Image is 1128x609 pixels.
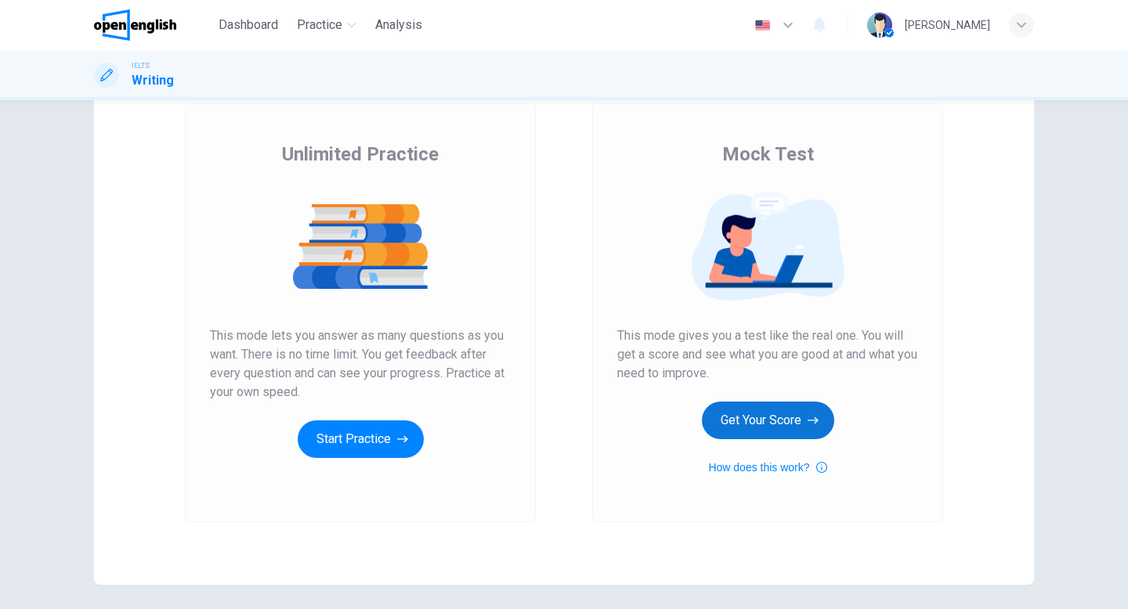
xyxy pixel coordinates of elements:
[219,16,278,34] span: Dashboard
[298,420,424,458] button: Start Practice
[617,326,918,383] span: This mode gives you a test like the real one. You will get a score and see what you are good at a...
[708,458,826,477] button: How does this work?
[369,11,428,39] button: Analysis
[291,11,363,39] button: Practice
[375,16,422,34] span: Analysis
[702,402,834,439] button: Get Your Score
[753,20,772,31] img: en
[722,142,814,167] span: Mock Test
[282,142,439,167] span: Unlimited Practice
[212,11,284,39] button: Dashboard
[297,16,342,34] span: Practice
[132,71,174,90] h1: Writing
[132,60,150,71] span: IELTS
[94,9,212,41] a: OpenEnglish logo
[94,9,176,41] img: OpenEnglish logo
[905,16,990,34] div: [PERSON_NAME]
[867,13,892,38] img: Profile picture
[210,326,511,402] span: This mode lets you answer as many questions as you want. There is no time limit. You get feedback...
